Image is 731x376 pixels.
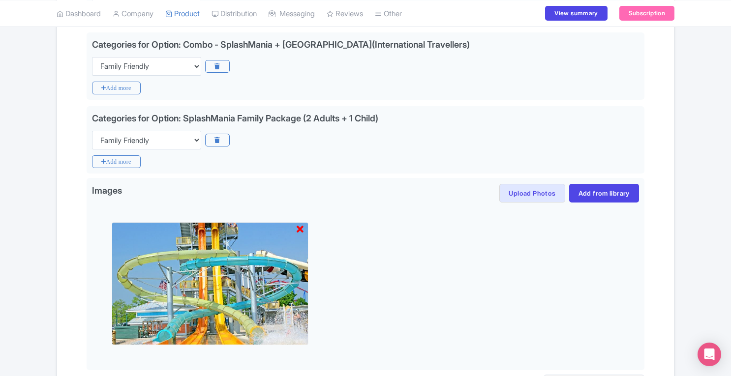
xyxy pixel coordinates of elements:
div: Categories for Option: SplashMania Family Package (2 Adults + 1 Child) [92,113,378,123]
button: Upload Photos [499,184,565,202]
i: Add more [92,82,141,94]
img: cy3a4qssiqiprqhwo7by.jpg [112,222,308,345]
div: Categories for Option: Combo - SplashMania + [GEOGRAPHIC_DATA](International Travellers) [92,39,470,50]
span: Images [92,184,122,200]
div: Open Intercom Messenger [698,343,721,366]
i: Add more [92,155,141,168]
a: View summary [545,6,607,21]
a: Add from library [569,184,639,202]
a: Subscription [619,6,674,21]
